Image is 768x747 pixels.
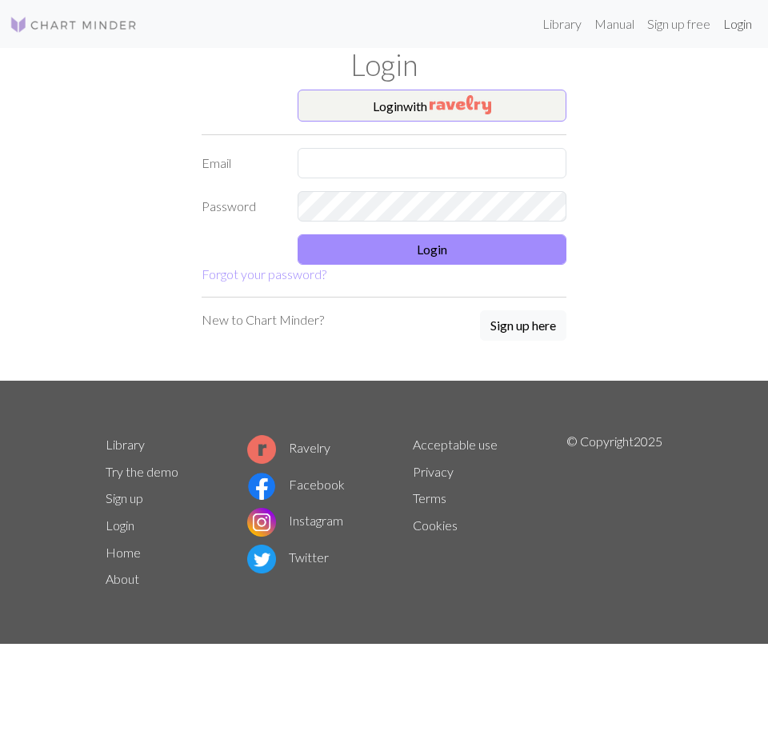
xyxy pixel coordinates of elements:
a: Facebook [247,477,345,492]
img: Instagram logo [247,508,276,537]
a: Try the demo [106,464,178,479]
img: Facebook logo [247,472,276,501]
button: Login [298,234,566,265]
a: Ravelry [247,440,330,455]
img: Logo [10,15,138,34]
a: Login [717,8,758,40]
label: Password [192,191,288,222]
h1: Login [96,48,672,83]
a: Terms [413,490,446,505]
a: Login [106,517,134,533]
button: Loginwith [298,90,566,122]
a: Cookies [413,517,458,533]
a: Home [106,545,141,560]
p: New to Chart Minder? [202,310,324,330]
a: Privacy [413,464,454,479]
a: Sign up here [480,310,566,342]
button: Sign up here [480,310,566,341]
a: About [106,571,139,586]
a: Sign up free [641,8,717,40]
a: Twitter [247,549,329,565]
a: Forgot your password? [202,266,326,282]
a: Library [106,437,145,452]
label: Email [192,148,288,178]
a: Sign up [106,490,143,505]
a: Instagram [247,513,343,528]
img: Ravelry [430,95,491,114]
p: © Copyright 2025 [566,432,662,593]
a: Manual [588,8,641,40]
a: Acceptable use [413,437,498,452]
img: Ravelry logo [247,435,276,464]
img: Twitter logo [247,545,276,573]
a: Library [536,8,588,40]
